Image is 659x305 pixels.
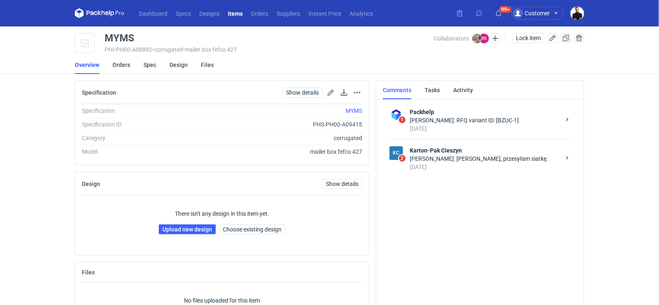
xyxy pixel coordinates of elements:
button: Delete item [574,33,584,43]
div: Category [82,134,194,142]
a: Designs [195,8,224,18]
a: Analytics [345,8,377,18]
div: corrugated [194,134,362,142]
img: Michał Palasek [472,33,482,43]
img: Tomasz Kubiak [571,7,584,20]
button: Customer [511,7,571,20]
a: Upload new design [159,224,216,234]
span: Collaborators [434,35,469,42]
h2: Specification [82,89,116,96]
a: Show details [282,88,322,98]
a: Design [170,56,188,74]
div: Specification [82,107,194,115]
button: Actions [352,88,362,98]
p: No files uploaded for this item [184,296,260,305]
h2: Files [82,269,95,276]
div: [DATE] [410,163,561,171]
div: [DATE] [410,124,561,133]
a: Orders [112,56,130,74]
a: Tasks [425,81,440,99]
button: Duplicate Item [561,33,571,43]
div: Karton-Pak Cieszyn [389,146,403,160]
button: 99+ [492,7,505,20]
svg: Packhelp Pro [75,8,124,18]
div: PHI-PH00-A08892 [105,46,434,53]
a: Dashboard [135,8,172,18]
div: [PERSON_NAME]: RFQ variant ID: [BZUC-1] [410,116,561,124]
div: Specification ID [82,120,194,129]
a: Overview [75,56,99,74]
a: Comments [383,81,411,99]
strong: Karton-Pak Cieszyn [410,146,561,155]
span: 1 [399,117,406,123]
a: Files [201,56,214,74]
a: Items [224,8,247,18]
span: Lock item [516,35,541,41]
button: Choose existing design [219,224,285,234]
a: Specs [172,8,195,18]
span: • corrugated [152,46,183,53]
button: Lock item [512,33,544,43]
div: PHS-PH00-A09415 [194,120,362,129]
img: Packhelp [389,108,403,122]
span: • mailer box fefco 427 [183,46,237,53]
a: MYMS [346,107,362,114]
a: Show details [322,179,362,189]
figcaption: KC [389,146,403,160]
span: Choose existing design [223,226,282,232]
strong: Packhelp [410,108,561,116]
div: Customer [513,8,550,18]
button: Edit item [548,33,558,43]
figcaption: RS [479,33,489,43]
a: Instant Price [304,8,345,18]
a: Spec [143,56,156,74]
h2: Design [82,181,100,187]
div: Model [82,148,194,156]
div: [PERSON_NAME]: [PERSON_NAME], przesyłam siatkę. [410,155,561,163]
a: Activity [453,81,473,99]
span: 2 [399,155,406,162]
button: Download specification [339,88,349,98]
div: mailer box fefco 427 [194,148,362,156]
p: There isn't any design in this item yet. [175,210,269,218]
a: Orders [247,8,272,18]
a: Suppliers [272,8,304,18]
button: Edit collaborators [490,33,501,44]
button: Edit spec [326,88,336,98]
div: MYMS [105,33,134,43]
